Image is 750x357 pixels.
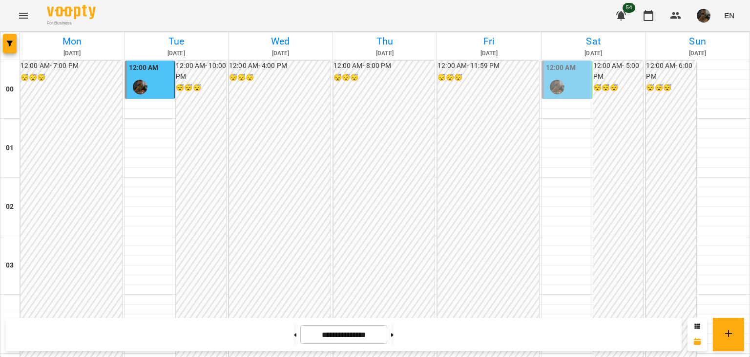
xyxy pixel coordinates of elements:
h6: 😴😴😴 [176,83,226,93]
h6: 12:00 AM - 7:00 PM [21,61,122,71]
h6: [DATE] [647,49,748,58]
h6: 12:00 AM - 6:00 PM [646,61,696,82]
button: EN [720,6,738,24]
img: Voopty Logo [47,5,96,19]
h6: 12:00 AM - 11:59 PM [437,61,539,71]
h6: Fri [438,34,540,49]
span: 54 [623,3,635,13]
span: [PERSON_NAME] [546,99,586,116]
label: 12:00 AM [129,63,159,73]
h6: 😴😴😴 [21,72,122,83]
h6: Tue [126,34,227,49]
span: For Business [47,20,96,26]
h6: [DATE] [230,49,331,58]
h6: [DATE] [543,49,644,58]
h6: 12:00 AM - 5:00 PM [593,61,644,82]
h6: 😴😴😴 [593,83,644,93]
h6: 😴😴😴 [437,72,539,83]
h6: Mon [21,34,123,49]
h6: 😴😴😴 [333,72,435,83]
img: Сорока Ростислав [133,80,147,94]
h6: Sat [543,34,644,49]
button: Menu [12,4,35,27]
h6: 01 [6,143,14,154]
h6: 02 [6,201,14,212]
h6: [DATE] [438,49,540,58]
h6: Wed [230,34,331,49]
h6: [DATE] [21,49,123,58]
h6: 00 [6,84,14,95]
h6: Sun [647,34,748,49]
h6: [DATE] [334,49,436,58]
h6: 😴😴😴 [646,83,696,93]
img: Сорока Ростислав [550,80,564,94]
h6: 03 [6,260,14,271]
img: 38836d50468c905d322a6b1b27ef4d16.jpg [697,9,710,22]
h6: 12:00 AM - 10:00 PM [176,61,226,82]
span: [PERSON_NAME] [129,99,169,116]
h6: Thu [334,34,436,49]
h6: [DATE] [126,49,227,58]
span: EN [724,10,734,21]
h6: 12:00 AM - 8:00 PM [333,61,435,71]
h6: 😴😴😴 [229,72,331,83]
h6: 12:00 AM - 4:00 PM [229,61,331,71]
label: 12:00 AM [546,63,576,73]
